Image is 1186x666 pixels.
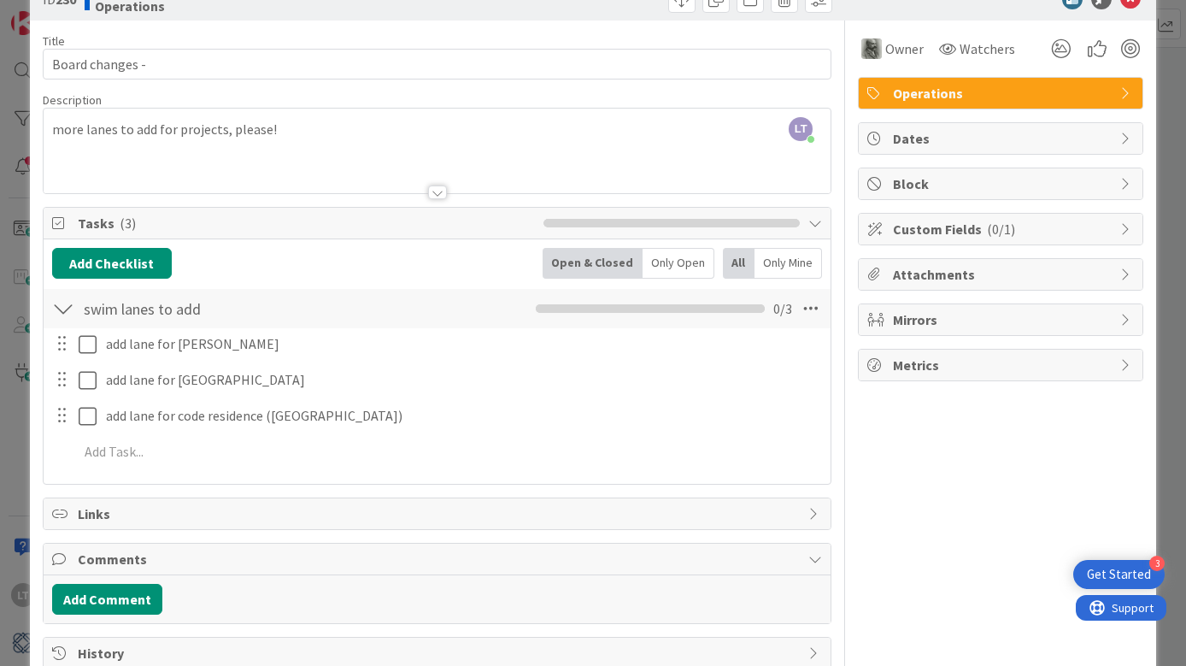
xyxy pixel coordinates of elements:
span: Mirrors [893,309,1112,330]
div: Open Get Started checklist, remaining modules: 3 [1073,560,1165,589]
button: Add Checklist [52,248,172,279]
span: Dates [893,128,1112,149]
input: Add Checklist... [78,293,406,324]
span: Metrics [893,355,1112,375]
p: more lanes to add for projects, please! [52,120,823,139]
span: 0 / 3 [773,298,792,319]
img: PA [861,38,882,59]
div: All [723,248,754,279]
p: add lane for code residence ([GEOGRAPHIC_DATA]) [106,406,819,426]
span: Custom Fields [893,219,1112,239]
span: Operations [893,83,1112,103]
span: Links [78,504,801,524]
span: Tasks [78,213,536,233]
div: Open & Closed [543,248,643,279]
span: History [78,643,801,663]
span: Watchers [960,38,1015,59]
span: ( 0/1 ) [987,221,1015,238]
div: 3 [1149,556,1165,571]
p: add lane for [PERSON_NAME] [106,334,819,354]
label: Title [43,33,65,49]
span: LT [789,117,813,141]
span: Owner [885,38,924,59]
div: Get Started [1087,566,1151,583]
div: Only Mine [754,248,822,279]
p: add lane for [GEOGRAPHIC_DATA] [106,370,819,390]
span: ( 3 ) [120,215,136,232]
span: Block [893,174,1112,194]
div: Only Open [643,248,714,279]
span: Support [36,3,78,23]
span: Description [43,92,102,108]
input: type card name here... [43,49,832,80]
span: Attachments [893,264,1112,285]
button: Add Comment [52,584,162,615]
span: Comments [78,549,801,569]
